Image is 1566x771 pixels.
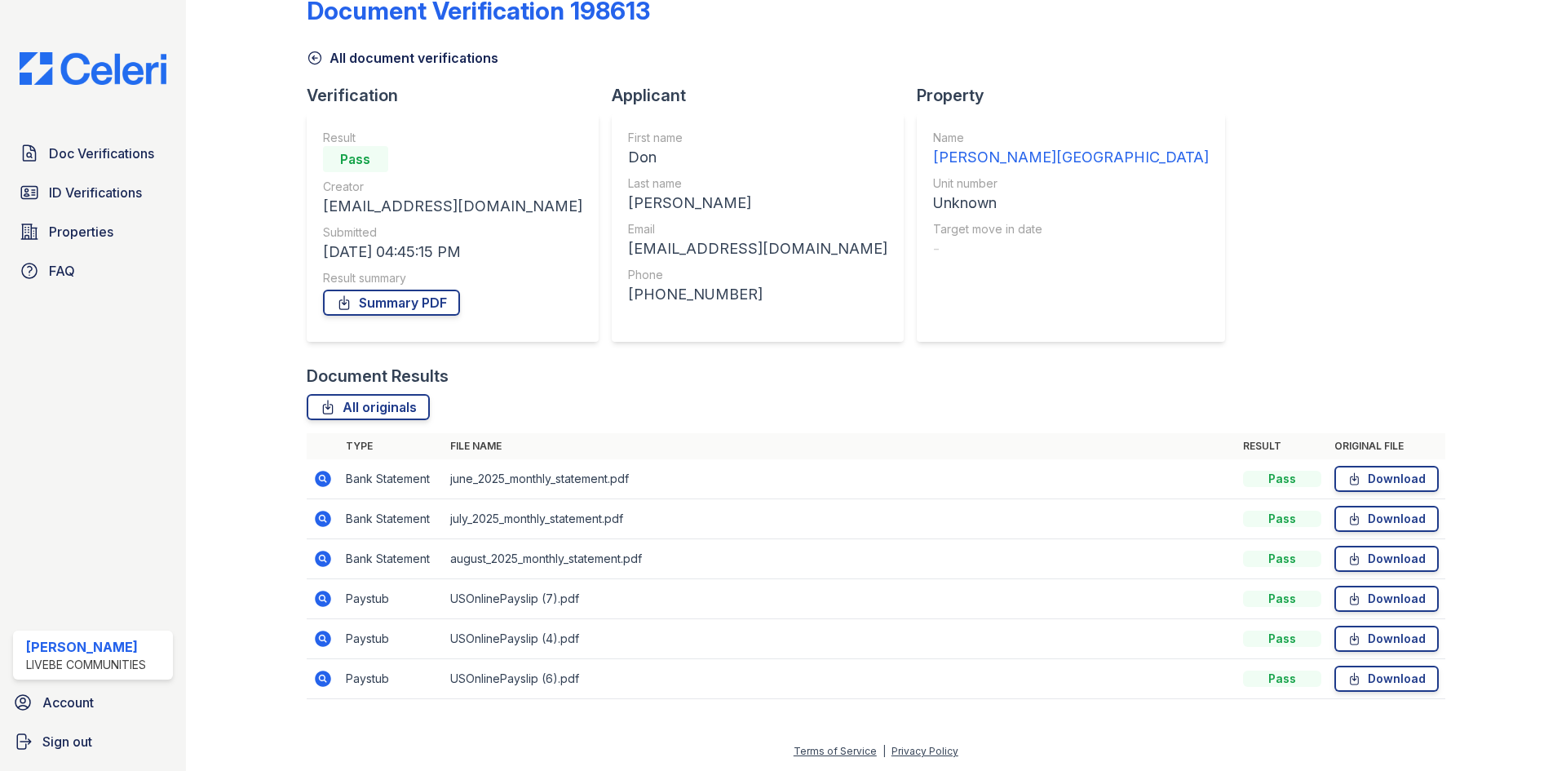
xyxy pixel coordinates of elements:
[323,290,460,316] a: Summary PDF
[628,221,887,237] div: Email
[628,192,887,215] div: [PERSON_NAME]
[49,261,75,281] span: FAQ
[628,283,887,306] div: [PHONE_NUMBER]
[444,499,1236,539] td: july_2025_monthly_statement.pdf
[891,745,958,757] a: Privacy Policy
[1236,433,1328,459] th: Result
[339,619,444,659] td: Paystub
[1334,626,1439,652] a: Download
[628,267,887,283] div: Phone
[1243,511,1321,527] div: Pass
[933,192,1209,215] div: Unknown
[933,237,1209,260] div: -
[1334,666,1439,692] a: Download
[1334,466,1439,492] a: Download
[7,725,179,758] a: Sign out
[1334,546,1439,572] a: Download
[1243,591,1321,607] div: Pass
[933,146,1209,169] div: [PERSON_NAME][GEOGRAPHIC_DATA]
[339,579,444,619] td: Paystub
[7,686,179,719] a: Account
[26,637,146,657] div: [PERSON_NAME]
[13,255,173,287] a: FAQ
[612,84,917,107] div: Applicant
[13,176,173,209] a: ID Verifications
[917,84,1238,107] div: Property
[323,130,582,146] div: Result
[628,237,887,260] div: [EMAIL_ADDRESS][DOMAIN_NAME]
[444,659,1236,699] td: USOnlinePayslip (6).pdf
[628,130,887,146] div: First name
[883,745,886,757] div: |
[1243,631,1321,647] div: Pass
[794,745,877,757] a: Terms of Service
[323,270,582,286] div: Result summary
[1243,671,1321,687] div: Pass
[444,459,1236,499] td: june_2025_monthly_statement.pdf
[444,619,1236,659] td: USOnlinePayslip (4).pdf
[444,579,1236,619] td: USOnlinePayslip (7).pdf
[444,539,1236,579] td: august_2025_monthly_statement.pdf
[1334,506,1439,532] a: Download
[49,222,113,241] span: Properties
[1334,586,1439,612] a: Download
[1328,433,1445,459] th: Original file
[339,659,444,699] td: Paystub
[26,657,146,673] div: LiveBe Communities
[7,52,179,85] img: CE_Logo_Blue-a8612792a0a2168367f1c8372b55b34899dd931a85d93a1a3d3e32e68fde9ad4.png
[42,732,92,751] span: Sign out
[339,433,444,459] th: Type
[307,394,430,420] a: All originals
[444,433,1236,459] th: File name
[42,693,94,712] span: Account
[933,221,1209,237] div: Target move in date
[307,365,449,388] div: Document Results
[628,146,887,169] div: Don
[13,215,173,248] a: Properties
[1243,471,1321,487] div: Pass
[49,144,154,163] span: Doc Verifications
[307,84,612,107] div: Verification
[933,130,1209,146] div: Name
[13,137,173,170] a: Doc Verifications
[339,499,444,539] td: Bank Statement
[339,539,444,579] td: Bank Statement
[323,195,582,218] div: [EMAIL_ADDRESS][DOMAIN_NAME]
[323,241,582,264] div: [DATE] 04:45:15 PM
[307,48,498,68] a: All document verifications
[323,224,582,241] div: Submitted
[933,175,1209,192] div: Unit number
[323,179,582,195] div: Creator
[49,183,142,202] span: ID Verifications
[323,146,388,172] div: Pass
[339,459,444,499] td: Bank Statement
[933,130,1209,169] a: Name [PERSON_NAME][GEOGRAPHIC_DATA]
[628,175,887,192] div: Last name
[1243,551,1321,567] div: Pass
